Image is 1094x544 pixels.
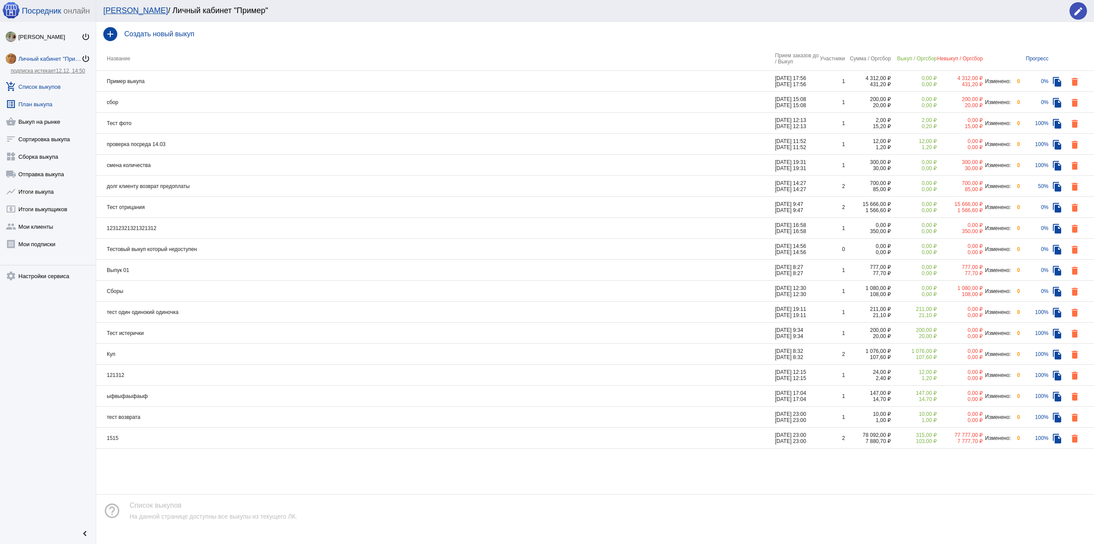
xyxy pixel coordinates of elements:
[891,75,937,81] div: 0,00 ₽
[96,344,775,365] td: Куп
[1052,433,1062,444] mat-icon: file_copy
[103,502,121,520] mat-icon: help_outline
[1020,46,1048,71] th: Прогресс
[937,249,983,255] div: 0,00 ₽
[1011,288,1020,294] div: 0
[819,365,845,386] td: 1
[1011,141,1020,147] div: 0
[891,306,937,312] div: 211,00 ₽
[775,46,819,71] th: Прием заказов до / Выкуп
[937,438,983,444] div: 7 777,70 ₽
[1052,412,1062,423] mat-icon: file_copy
[1052,391,1062,402] mat-icon: file_copy
[1052,244,1062,255] mat-icon: file_copy
[1020,155,1048,176] td: 100%
[983,120,1011,126] div: Изменено:
[845,291,891,297] div: 108,00 ₽
[891,159,937,165] div: 0,00 ₽
[1011,435,1020,441] div: 0
[983,351,1011,357] div: Изменено:
[1073,6,1083,17] mat-icon: edit
[96,46,775,71] th: Название
[1069,202,1080,213] mat-icon: delete
[56,68,85,74] span: 12.12, 14:50
[937,390,983,396] div: 0,00 ₽
[1052,370,1062,381] mat-icon: file_copy
[983,99,1011,105] div: Изменено:
[891,348,937,354] div: 1 076,00 ₽
[1020,302,1048,323] td: 100%
[845,348,891,354] div: 1 076,00 ₽
[845,102,891,108] div: 20,00 ₽
[845,201,891,207] div: 15 666,00 ₽
[845,285,891,291] div: 1 080,00 ₽
[1052,265,1062,276] mat-icon: file_copy
[775,134,819,155] td: [DATE] 11:52 [DATE] 11:52
[1011,162,1020,168] div: 0
[819,323,845,344] td: 1
[775,176,819,197] td: [DATE] 14:27 [DATE] 14:27
[96,113,775,134] td: Тест фото
[891,312,937,318] div: 21,10 ₽
[891,222,937,228] div: 0,00 ₽
[81,54,90,63] mat-icon: power_settings_new
[775,155,819,176] td: [DATE] 19:31 [DATE] 19:31
[819,92,845,113] td: 1
[845,396,891,402] div: 14,70 ₽
[937,46,983,71] th: Невыкуп / Оргсбор
[937,312,983,318] div: 0,00 ₽
[96,92,775,113] td: сбор
[1011,204,1020,210] div: 0
[1011,78,1020,84] div: 0
[1052,202,1062,213] mat-icon: file_copy
[1069,223,1080,234] mat-icon: delete
[775,302,819,323] td: [DATE] 19:11 [DATE] 19:11
[130,502,297,513] div: Список выкупов
[1052,307,1062,318] mat-icon: file_copy
[845,144,891,150] div: 1,20 ₽
[819,407,845,428] td: 1
[1020,281,1048,302] td: 0%
[6,151,16,162] mat-icon: widgets
[845,123,891,129] div: 15,20 ₽
[819,218,845,239] td: 1
[937,375,983,381] div: 0,00 ₽
[937,102,983,108] div: 20,00 ₽
[1052,160,1062,171] mat-icon: file_copy
[891,438,937,444] div: 103,00 ₽
[937,264,983,270] div: 777,00 ₽
[1069,370,1080,381] mat-icon: delete
[891,264,937,270] div: 0,00 ₽
[937,75,983,81] div: 4 312,00 ₽
[1020,344,1048,365] td: 100%
[891,375,937,381] div: 1,20 ₽
[845,207,891,213] div: 1 566,60 ₽
[6,186,16,197] mat-icon: show_chart
[1011,372,1020,378] div: 0
[937,159,983,165] div: 300,00 ₽
[1020,260,1048,281] td: 0%
[845,432,891,438] div: 78 092,00 ₽
[1011,393,1020,399] div: 0
[96,239,775,260] td: Тестовый выкуп который недоступен
[1020,239,1048,260] td: 0%
[937,222,983,228] div: 0,00 ₽
[937,411,983,417] div: 0,00 ₽
[96,218,775,239] td: 12312321321321312
[1052,139,1062,150] mat-icon: file_copy
[937,138,983,144] div: 0,00 ₽
[819,155,845,176] td: 1
[775,428,819,449] td: [DATE] 23:00 [DATE] 23:00
[937,180,983,186] div: 700,00 ₽
[18,34,81,40] div: [PERSON_NAME]
[891,285,937,291] div: 0,00 ₽
[845,438,891,444] div: 7 880,70 ₽
[891,411,937,417] div: 10,00 ₽
[819,134,845,155] td: 1
[1020,218,1048,239] td: 0%
[983,204,1011,210] div: Изменено:
[845,180,891,186] div: 700,00 ₽
[937,306,983,312] div: 0,00 ₽
[845,390,891,396] div: 147,00 ₽
[819,71,845,92] td: 1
